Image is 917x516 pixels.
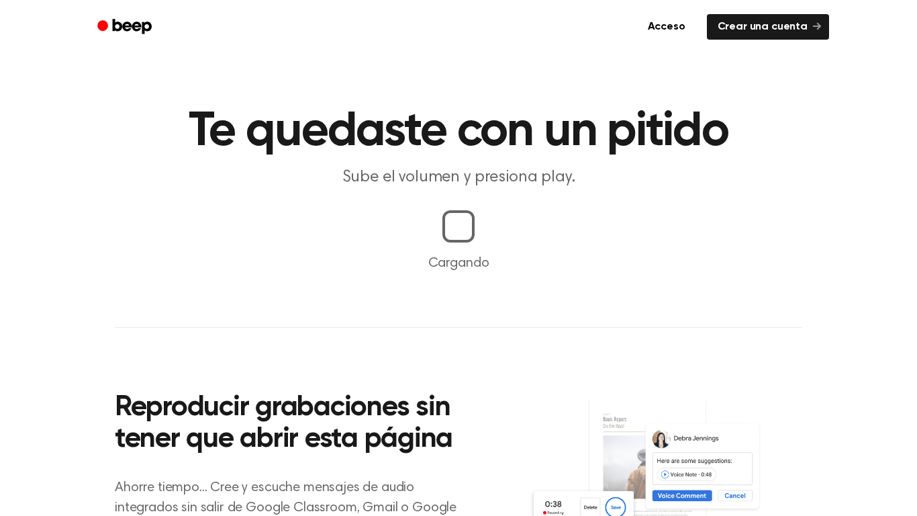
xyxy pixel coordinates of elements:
font: Sube el volumen y presiona play. [342,169,575,185]
a: Acceso [634,11,699,42]
a: Crear una cuenta [707,14,829,40]
font: Acceso [648,21,685,32]
font: Crear una cuenta [718,21,808,32]
a: Bip [88,14,164,40]
font: Reproducir grabaciones sin tener que abrir esta página [115,394,452,454]
font: Te quedaste con un pitido [189,107,728,156]
font: Cargando [428,257,489,270]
